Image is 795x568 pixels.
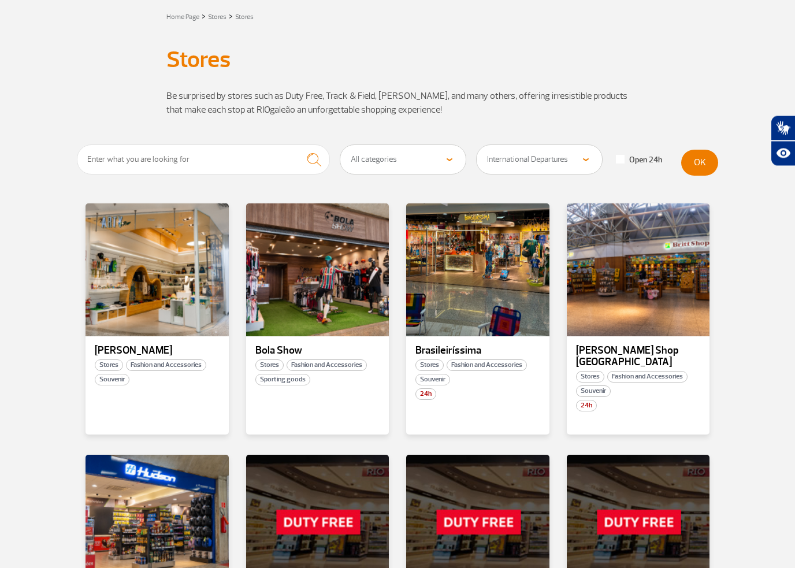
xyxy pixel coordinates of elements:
p: Be surprised by stores such as Duty Free, Track & Field, [PERSON_NAME], and many others, offering... [166,90,629,117]
input: Enter what you are looking for [77,145,330,175]
span: Souvenir [576,386,611,398]
div: Plugin de acessibilidade da Hand Talk. [771,116,795,166]
span: 24h [576,400,597,412]
p: [PERSON_NAME] Shop [GEOGRAPHIC_DATA] [576,346,701,369]
span: Stores [95,360,123,372]
h1: Stores [166,50,629,70]
span: Fashion and Accessories [287,360,367,372]
a: Home Page [166,13,199,22]
span: Fashion and Accessories [447,360,527,372]
button: Abrir recursos assistivos. [771,141,795,166]
a: Stores [208,13,226,22]
p: [PERSON_NAME] [95,346,220,357]
button: Abrir tradutor de língua de sinais. [771,116,795,141]
label: Open 24h [616,155,662,166]
a: > [229,10,233,23]
p: Bola Show [255,346,380,357]
span: 24h [415,389,436,400]
span: Sporting goods [255,374,310,386]
span: Stores [576,372,604,383]
a: > [202,10,206,23]
p: Brasileiríssima [415,346,540,357]
span: Souvenir [95,374,129,386]
span: Stores [415,360,444,372]
span: Fashion and Accessories [607,372,688,383]
span: Souvenir [415,374,450,386]
span: Fashion and Accessories [126,360,206,372]
span: Stores [255,360,284,372]
button: OK [681,150,718,176]
a: Stores [235,13,254,22]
